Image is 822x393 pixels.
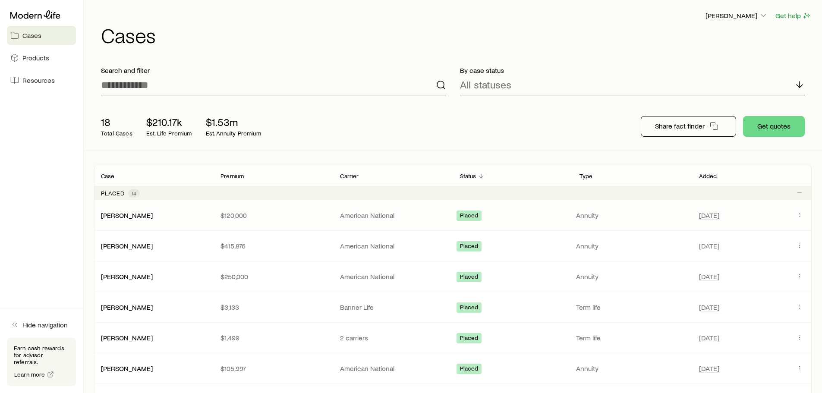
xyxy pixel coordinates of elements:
[146,116,192,128] p: $210.17k
[101,303,153,311] a: [PERSON_NAME]
[220,211,326,220] p: $120,000
[340,364,446,373] p: American National
[460,212,479,221] span: Placed
[576,211,689,220] p: Annuity
[101,303,153,312] div: [PERSON_NAME]
[101,333,153,342] a: [PERSON_NAME]
[101,190,125,197] p: Placed
[14,371,45,377] span: Learn more
[7,338,76,386] div: Earn cash rewards for advisor referrals.Learn more
[101,242,153,250] a: [PERSON_NAME]
[576,364,689,373] p: Annuity
[340,173,359,179] p: Carrier
[220,303,326,311] p: $3,133
[132,190,136,197] span: 14
[101,130,132,137] p: Total Cases
[340,303,446,311] p: Banner Life
[576,303,689,311] p: Term life
[206,130,261,137] p: Est. Annuity Premium
[699,272,719,281] span: [DATE]
[705,11,768,20] p: [PERSON_NAME]
[460,242,479,252] span: Placed
[101,211,153,220] div: [PERSON_NAME]
[340,333,446,342] p: 2 carriers
[101,25,812,45] h1: Cases
[7,26,76,45] a: Cases
[7,71,76,90] a: Resources
[220,364,326,373] p: $105,997
[340,242,446,250] p: American National
[460,273,479,282] span: Placed
[220,173,244,179] p: Premium
[7,48,76,67] a: Products
[220,333,326,342] p: $1,499
[699,242,719,250] span: [DATE]
[576,242,689,250] p: Annuity
[101,173,115,179] p: Case
[101,272,153,280] a: [PERSON_NAME]
[743,116,805,137] button: Get quotes
[460,365,479,374] span: Placed
[655,122,705,130] p: Share fact finder
[699,173,717,179] p: Added
[101,211,153,219] a: [PERSON_NAME]
[220,242,326,250] p: $415,876
[699,303,719,311] span: [DATE]
[101,66,446,75] p: Search and filter
[699,333,719,342] span: [DATE]
[699,211,719,220] span: [DATE]
[460,304,479,313] span: Placed
[579,173,593,179] p: Type
[340,272,446,281] p: American National
[101,116,132,128] p: 18
[7,315,76,334] button: Hide navigation
[101,242,153,251] div: [PERSON_NAME]
[705,11,768,21] button: [PERSON_NAME]
[460,334,479,343] span: Placed
[641,116,736,137] button: Share fact finder
[576,272,689,281] p: Annuity
[22,53,49,62] span: Products
[699,364,719,373] span: [DATE]
[460,173,476,179] p: Status
[101,364,153,372] a: [PERSON_NAME]
[22,321,68,329] span: Hide navigation
[460,79,511,91] p: All statuses
[220,272,326,281] p: $250,000
[101,333,153,343] div: [PERSON_NAME]
[576,333,689,342] p: Term life
[340,211,446,220] p: American National
[14,345,69,365] p: Earn cash rewards for advisor referrals.
[22,76,55,85] span: Resources
[775,11,812,21] button: Get help
[206,116,261,128] p: $1.53m
[146,130,192,137] p: Est. Life Premium
[22,31,41,40] span: Cases
[460,66,805,75] p: By case status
